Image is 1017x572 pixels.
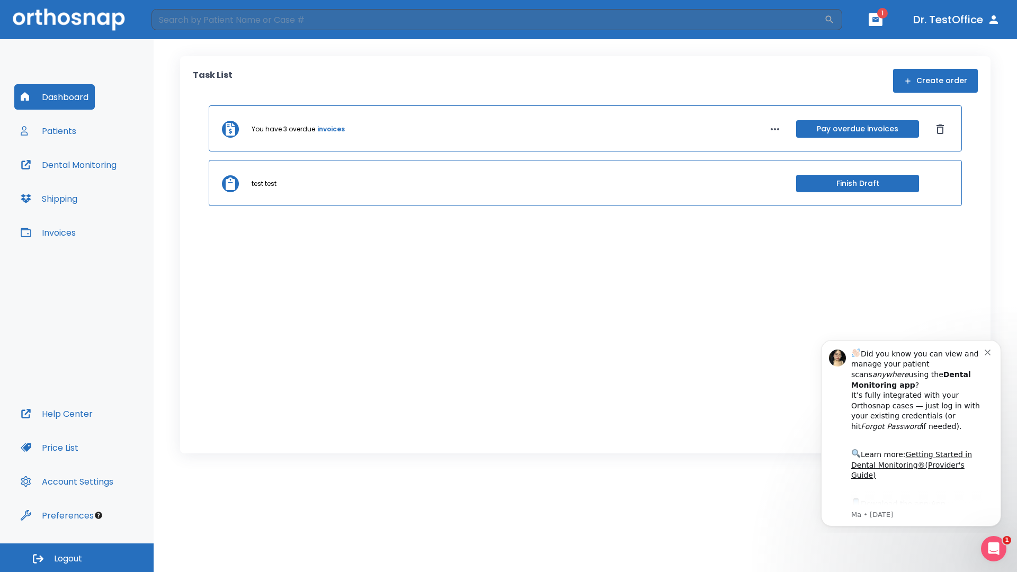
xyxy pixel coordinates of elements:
[14,84,95,110] button: Dashboard
[1003,536,1011,544] span: 1
[46,169,140,188] a: App Store
[46,180,180,189] p: Message from Ma, sent 7w ago
[805,330,1017,533] iframe: Intercom notifications message
[317,124,345,134] a: invoices
[14,435,85,460] button: Price List
[893,69,978,93] button: Create order
[46,166,180,220] div: Download the app: | ​ Let us know if you need help getting started!
[252,179,276,189] p: test test
[796,120,919,138] button: Pay overdue invoices
[932,121,949,138] button: Dismiss
[252,124,315,134] p: You have 3 overdue
[13,8,125,30] img: Orthosnap
[14,186,84,211] button: Shipping
[14,118,83,144] button: Patients
[151,9,824,30] input: Search by Patient Name or Case #
[14,503,100,528] button: Preferences
[14,152,123,177] button: Dental Monitoring
[877,8,888,19] span: 1
[180,16,188,25] button: Dismiss notification
[193,69,233,93] p: Task List
[909,10,1004,29] button: Dr. TestOffice
[94,511,103,520] div: Tooltip anchor
[981,536,1006,561] iframe: Intercom live chat
[14,401,99,426] button: Help Center
[14,469,120,494] button: Account Settings
[14,220,82,245] button: Invoices
[54,553,82,565] span: Logout
[796,175,919,192] button: Finish Draft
